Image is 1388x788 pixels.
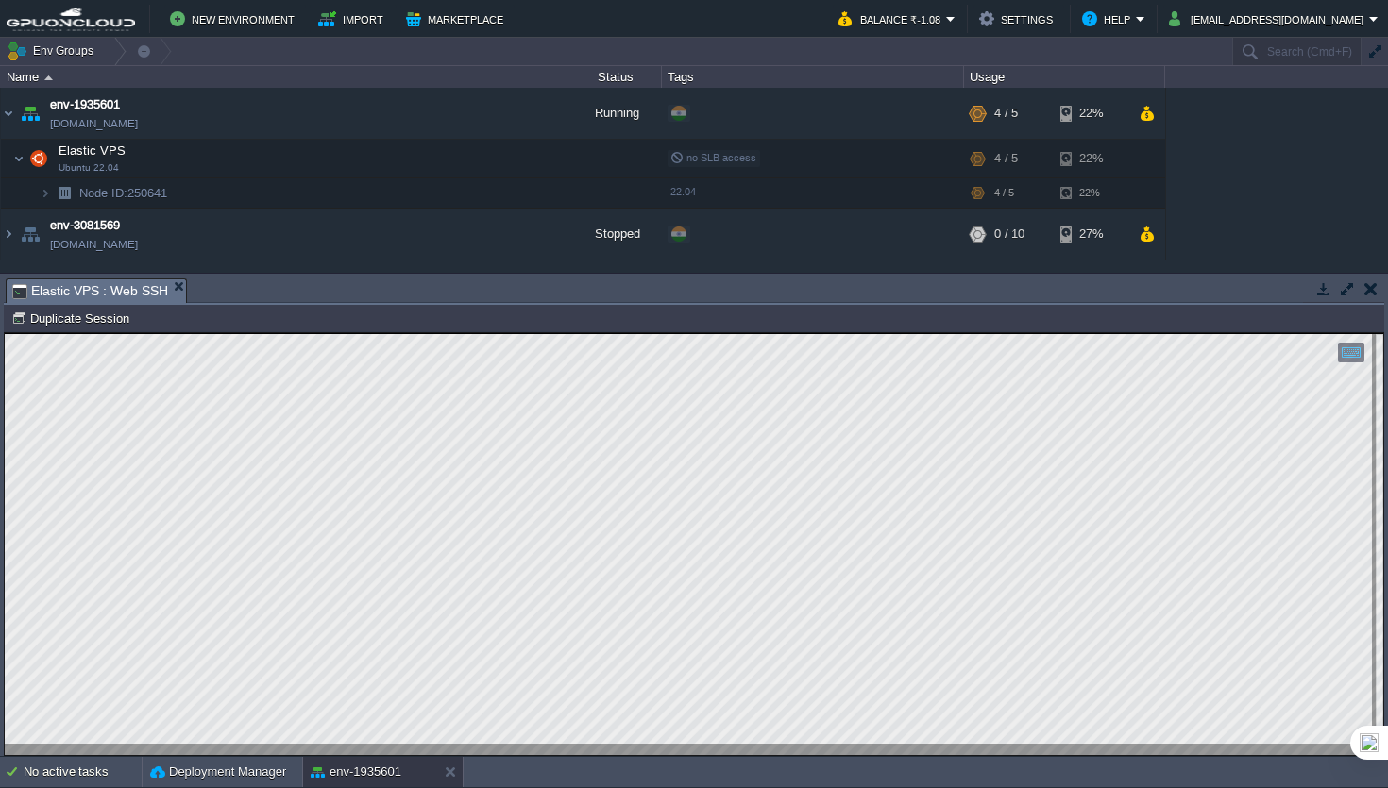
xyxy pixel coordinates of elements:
[311,763,401,781] button: env-1935601
[965,66,1164,88] div: Usage
[44,75,53,80] img: AMDAwAAAACH5BAEAAAAALAAAAAABAAEAAAICRAEAOw==
[150,763,286,781] button: Deployment Manager
[1060,209,1122,260] div: 27%
[1082,8,1136,30] button: Help
[994,140,1018,177] div: 4 / 5
[979,8,1058,30] button: Settings
[1,209,16,260] img: AMDAwAAAACH5BAEAAAAALAAAAAABAAEAAAICRAEAOw==
[170,8,300,30] button: New Environment
[670,186,696,197] span: 22.04
[59,162,119,174] span: Ubuntu 22.04
[57,143,128,159] span: Elastic VPS
[79,186,127,200] span: Node ID:
[1,88,16,139] img: AMDAwAAAACH5BAEAAAAALAAAAAABAAEAAAICRAEAOw==
[77,185,170,201] a: Node ID:250641
[51,178,77,208] img: AMDAwAAAACH5BAEAAAAALAAAAAABAAEAAAICRAEAOw==
[567,209,662,260] div: Stopped
[7,38,100,64] button: Env Groups
[77,185,170,201] span: 250641
[670,152,756,163] span: no SLB access
[2,66,567,88] div: Name
[40,178,51,208] img: AMDAwAAAACH5BAEAAAAALAAAAAABAAEAAAICRAEAOw==
[7,8,135,31] img: GPUonCLOUD
[12,279,168,303] span: Elastic VPS : Web SSH
[406,8,509,30] button: Marketplace
[50,95,120,114] a: env-1935601
[11,310,135,327] button: Duplicate Session
[50,235,138,254] span: [DOMAIN_NAME]
[17,88,43,139] img: AMDAwAAAACH5BAEAAAAALAAAAAABAAEAAAICRAEAOw==
[50,216,120,235] a: env-3081569
[13,140,25,177] img: AMDAwAAAACH5BAEAAAAALAAAAAABAAEAAAICRAEAOw==
[994,178,1014,208] div: 4 / 5
[994,88,1018,139] div: 4 / 5
[1060,178,1122,208] div: 22%
[663,66,963,88] div: Tags
[318,8,389,30] button: Import
[567,88,662,139] div: Running
[24,757,142,787] div: No active tasks
[1169,8,1369,30] button: [EMAIL_ADDRESS][DOMAIN_NAME]
[57,143,128,158] a: Elastic VPSUbuntu 22.04
[994,209,1024,260] div: 0 / 10
[568,66,661,88] div: Status
[25,140,52,177] img: AMDAwAAAACH5BAEAAAAALAAAAAABAAEAAAICRAEAOw==
[1060,140,1122,177] div: 22%
[1060,88,1122,139] div: 22%
[838,8,946,30] button: Balance ₹-1.08
[17,209,43,260] img: AMDAwAAAACH5BAEAAAAALAAAAAABAAEAAAICRAEAOw==
[50,114,138,133] span: [DOMAIN_NAME]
